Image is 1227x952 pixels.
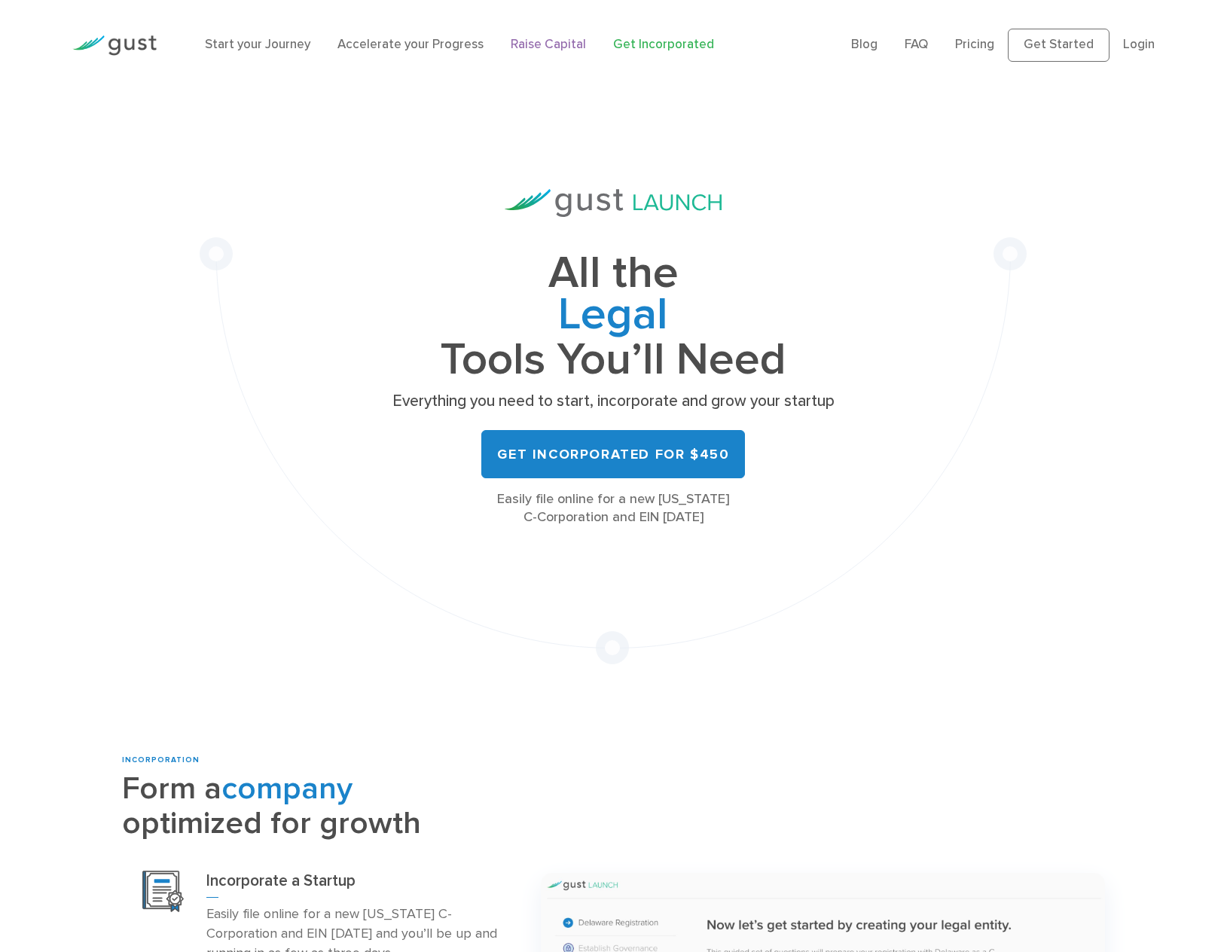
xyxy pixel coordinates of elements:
a: FAQ [905,37,928,52]
span: company [221,770,353,807]
h2: Form a optimized for growth [122,772,519,841]
a: Get Started [1008,29,1109,62]
a: Start your Journey [205,37,310,52]
h1: All the Tools You’ll Need [387,253,839,380]
img: Incorporation Icon [142,871,184,912]
span: Legal [387,294,839,340]
img: Gust Logo [72,35,157,56]
a: Blog [851,37,878,52]
h3: Incorporate a Startup [206,871,499,898]
div: INCORPORATION [122,755,519,766]
a: Raise Capital [511,37,586,52]
p: Everything you need to start, incorporate and grow your startup [387,391,839,412]
img: Gust Launch Logo [505,189,722,217]
a: Get Incorporated for $450 [481,430,745,478]
a: Pricing [955,37,994,52]
a: Accelerate your Progress [337,37,484,52]
a: Get Incorporated [613,37,714,52]
div: Easily file online for a new [US_STATE] C-Corporation and EIN [DATE] [387,490,839,526]
a: Login [1123,37,1155,52]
